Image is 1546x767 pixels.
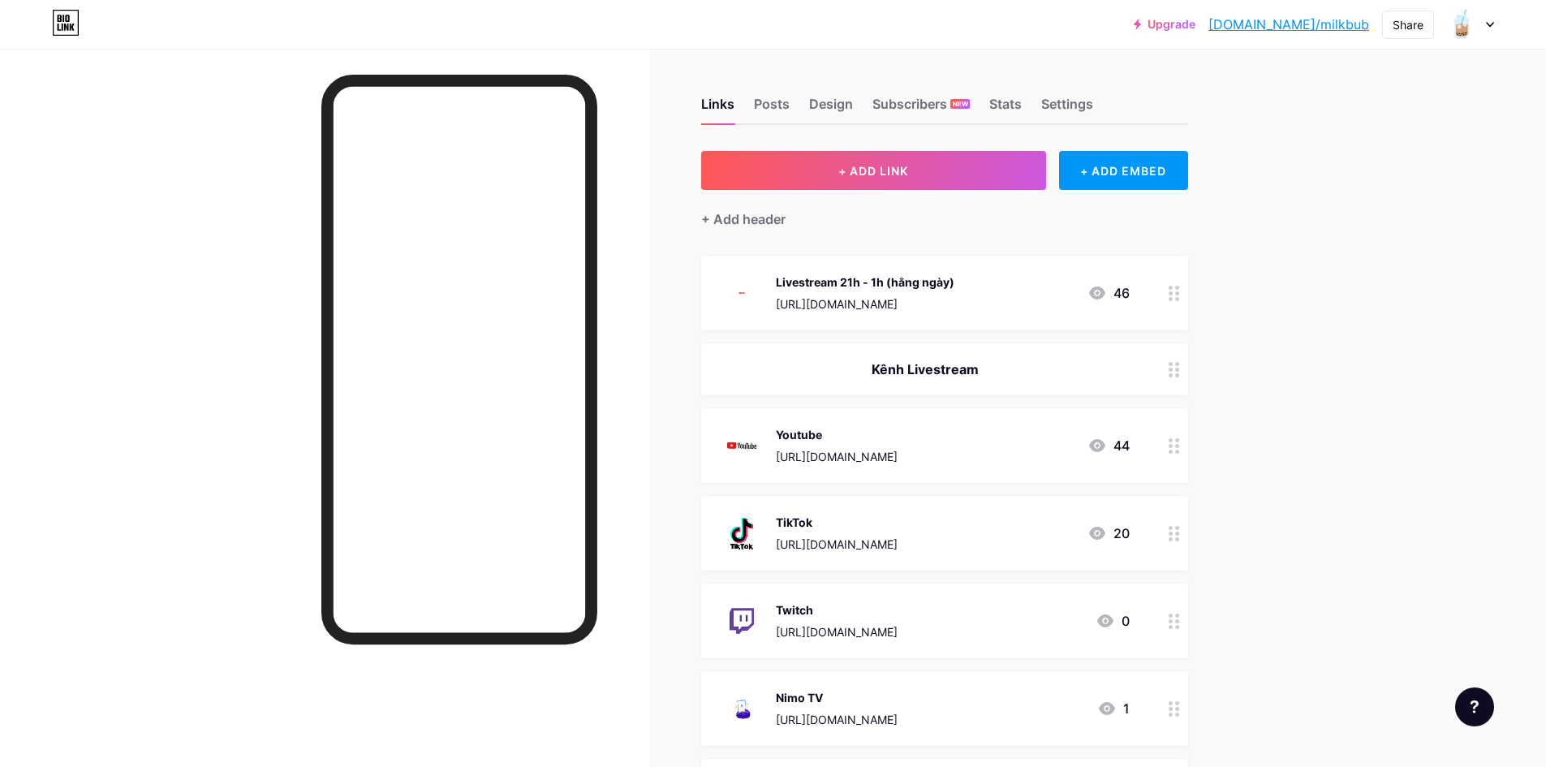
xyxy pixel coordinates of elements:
img: Nimo TV [721,687,763,730]
span: + ADD LINK [838,164,908,178]
div: 44 [1087,436,1130,455]
div: Nimo TV [776,689,898,706]
div: + ADD EMBED [1059,151,1188,190]
button: + ADD LINK [701,151,1046,190]
div: + Add header [701,209,786,229]
div: Design [809,94,853,123]
div: 46 [1087,283,1130,303]
div: [URL][DOMAIN_NAME] [776,536,898,553]
div: TikTok [776,514,898,531]
a: [DOMAIN_NAME]/milkbub [1208,15,1369,34]
div: 20 [1087,524,1130,543]
div: 1 [1097,699,1130,718]
img: Youtube [721,424,763,467]
div: 0 [1096,611,1130,631]
div: [URL][DOMAIN_NAME] [776,448,898,465]
div: [URL][DOMAIN_NAME] [776,711,898,728]
div: Youtube [776,426,898,443]
div: Share [1393,16,1423,33]
div: Stats [989,94,1022,123]
div: Twitch [776,601,898,618]
div: [URL][DOMAIN_NAME] [776,295,954,312]
div: Settings [1041,94,1093,123]
div: Links [701,94,734,123]
img: MILK BUB [1446,9,1477,40]
div: [URL][DOMAIN_NAME] [776,623,898,640]
a: Upgrade [1134,18,1195,31]
div: Posts [754,94,790,123]
div: Subscribers [872,94,970,123]
div: Livestream 21h - 1h (hằng ngày) [776,274,954,291]
img: TikTok [721,512,763,554]
div: Kênh Livestream [721,360,1130,379]
span: NEW [953,99,968,109]
img: Twitch [721,600,763,642]
img: Livestream 21h - 1h (hằng ngày) [721,272,763,314]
